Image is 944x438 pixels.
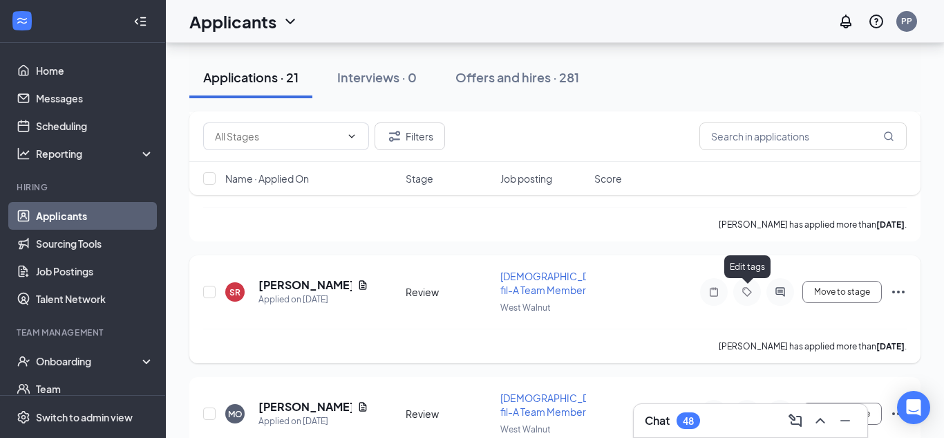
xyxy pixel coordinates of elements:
[787,412,804,429] svg: ComposeMessage
[15,14,29,28] svg: WorkstreamLogo
[36,354,142,368] div: Onboarding
[812,412,829,429] svg: ChevronUp
[357,401,368,412] svg: Document
[876,341,905,352] b: [DATE]
[834,410,856,432] button: Minimize
[406,407,492,421] div: Review
[17,181,151,193] div: Hiring
[36,84,154,112] a: Messages
[809,410,831,432] button: ChevronUp
[455,69,579,86] div: Offers and hires · 281
[36,230,154,257] a: Sourcing Tools
[890,405,907,422] svg: Ellipses
[258,293,368,307] div: Applied on [DATE]
[500,392,613,418] span: [DEMOGRAPHIC_DATA]-fil-A Team Member
[133,15,147,28] svg: Collapse
[739,286,755,298] svg: Tag
[406,285,492,299] div: Review
[500,302,551,313] span: West Walnut
[36,57,154,84] a: Home
[36,202,154,230] a: Applicants
[36,257,154,285] a: Job Postings
[897,391,930,424] div: Open Intercom Messenger
[594,172,622,185] span: Score
[225,172,309,185] span: Name · Applied On
[724,255,771,278] div: Edit tags
[883,131,894,142] svg: MagnifyingGlass
[876,219,905,230] b: [DATE]
[802,403,882,425] button: Move to stage
[500,424,551,435] span: West Walnut
[890,284,907,300] svg: Ellipses
[838,13,854,30] svg: Notifications
[719,219,907,230] p: [PERSON_NAME] has applied more than .
[229,286,240,298] div: SR
[837,412,853,429] svg: Minimize
[17,147,30,161] svg: Analysis
[258,277,352,293] h5: [PERSON_NAME]
[500,172,552,185] span: Job posting
[36,112,154,140] a: Scheduling
[719,340,907,352] p: [PERSON_NAME] has applied more than .
[36,375,154,403] a: Team
[346,131,357,142] svg: ChevronDown
[699,122,907,150] input: Search in applications
[406,172,433,185] span: Stage
[375,122,445,150] button: Filter Filters
[357,280,368,291] svg: Document
[258,399,352,414] h5: [PERSON_NAME]
[901,15,912,27] div: PP
[784,410,806,432] button: ComposeMessage
[189,10,276,33] h1: Applicants
[258,414,368,428] div: Applied on [DATE]
[683,415,694,427] div: 48
[772,286,789,298] svg: ActiveChat
[802,281,882,303] button: Move to stage
[500,270,613,296] span: [DEMOGRAPHIC_DATA]-fil-A Team Member
[386,128,403,145] svg: Filter
[36,285,154,313] a: Talent Network
[228,408,243,420] div: MO
[215,129,341,144] input: All Stages
[17,327,151,338] div: Team Management
[36,147,155,161] div: Reporting
[36,410,133,424] div: Switch to admin view
[706,286,722,298] svg: Note
[645,413,670,428] h3: Chat
[868,13,885,30] svg: QuestionInfo
[282,13,299,30] svg: ChevronDown
[17,354,30,368] svg: UserCheck
[337,69,417,86] div: Interviews · 0
[203,69,299,86] div: Applications · 21
[17,410,30,424] svg: Settings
